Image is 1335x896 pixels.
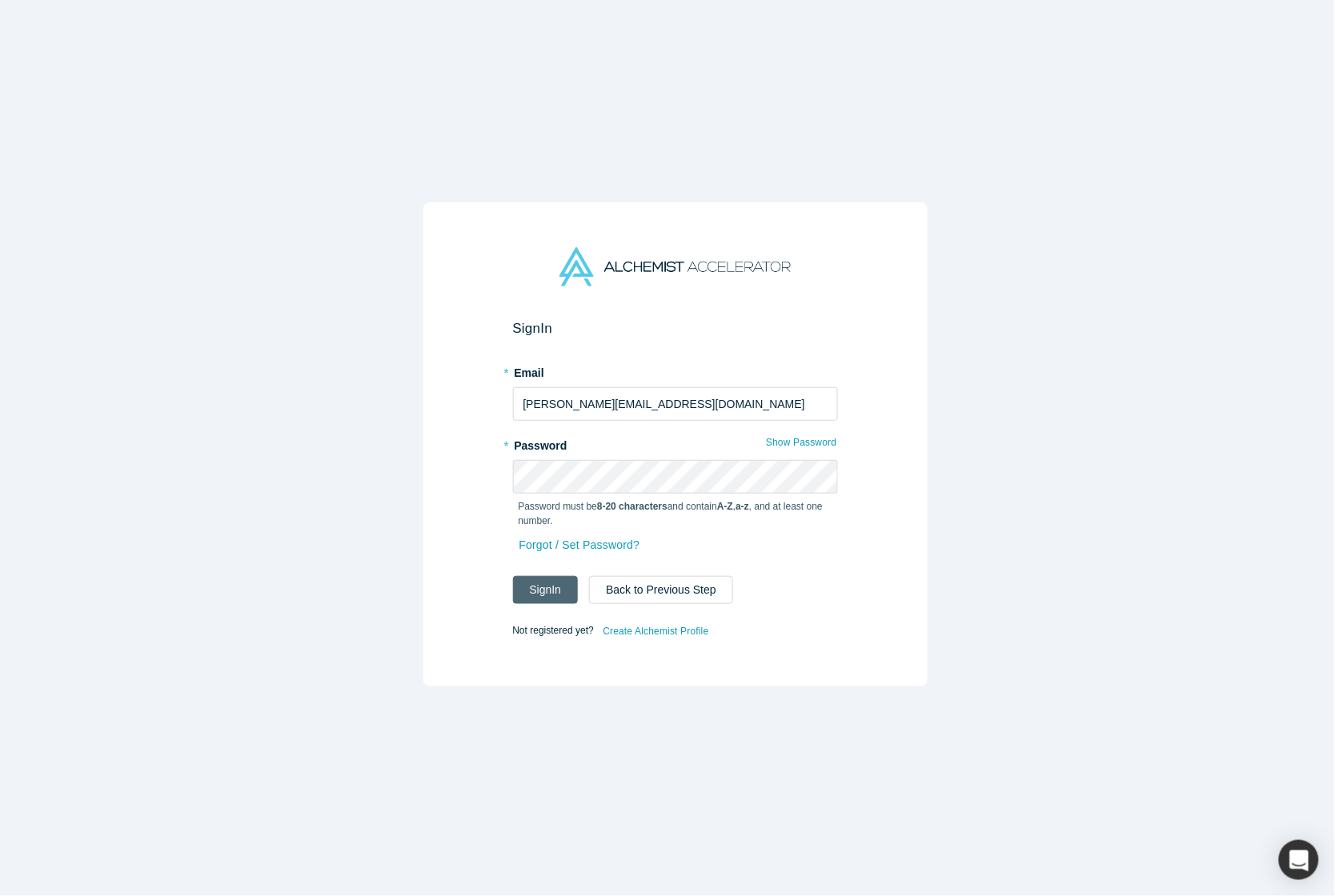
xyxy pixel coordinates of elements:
[513,320,838,337] h2: Sign In
[513,432,838,454] label: Password
[513,626,594,637] span: Not registered yet?
[717,501,733,512] strong: A-Z
[602,621,709,642] a: Create Alchemist Profile
[519,499,832,528] p: Password must be and contain , , and at least one number.
[513,359,838,382] label: Email
[519,531,641,559] a: Forgot / Set Password?
[736,501,749,512] strong: a-z
[765,432,837,453] button: Show Password
[589,576,733,604] button: Back to Previous Step
[597,501,667,512] strong: 8-20 characters
[559,247,790,286] img: Alchemist Accelerator Logo
[513,576,579,604] button: SignIn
